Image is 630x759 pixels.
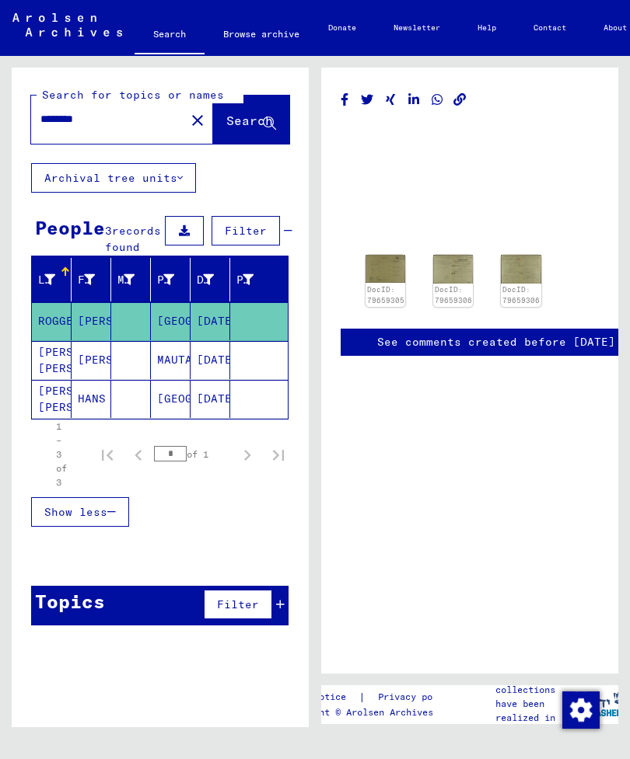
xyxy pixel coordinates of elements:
div: Topics [35,587,105,615]
a: See comments created before [DATE] [377,334,615,350]
mat-cell: [DATE] [191,302,230,340]
button: Copy link [452,90,468,110]
mat-cell: [GEOGRAPHIC_DATA] [151,380,191,418]
div: Date of Birth [197,267,233,292]
button: Filter [204,590,272,619]
mat-cell: [PERSON_NAME] [PERSON_NAME] [32,341,72,379]
a: DocID: 79659305 [367,285,404,305]
div: Maiden Name [117,272,135,288]
img: 002.jpg [501,255,541,283]
div: Prisoner # [236,267,273,292]
button: Share on LinkedIn [406,90,422,110]
img: yv_logo.png [571,684,629,723]
mat-cell: [PERSON_NAME] [72,341,111,379]
div: Prisoner # [236,272,254,288]
button: Filter [212,216,280,245]
span: Search [226,113,273,128]
button: Search [213,96,289,144]
a: Privacy policy [366,689,473,705]
div: Place of Birth [157,267,194,292]
mat-cell: HANS [72,380,111,418]
mat-header-cell: Last Name [32,258,72,301]
div: Last Name [38,272,55,288]
button: Archival tree units [31,163,196,193]
mat-header-cell: Maiden Name [111,258,151,301]
mat-header-cell: Place of Birth [151,258,191,301]
p: have been realized in partnership with [495,697,582,753]
div: 1 – 3 of 3 [56,420,67,489]
button: Share on WhatsApp [429,90,446,110]
span: Show less [44,505,107,519]
div: Place of Birth [157,272,174,288]
mat-icon: close [188,111,207,130]
a: Newsletter [375,9,459,47]
img: Arolsen_neg.svg [12,13,122,37]
button: Clear [182,104,213,135]
span: Filter [225,224,267,238]
a: Help [459,9,515,47]
span: records found [105,224,161,254]
button: Show less [31,497,129,527]
mat-cell: [PERSON_NAME] [PERSON_NAME] [32,380,72,418]
a: DocID: 79659306 [435,285,472,305]
p: Copyright © Arolsen Archives, 2021 [281,705,473,719]
button: Next page [232,439,263,470]
div: First Name [78,272,95,288]
div: of 1 [154,447,232,461]
img: 001.jpg [433,255,473,283]
mat-header-cell: First Name [72,258,111,301]
button: Share on Facebook [337,90,353,110]
img: Change consent [562,691,600,729]
button: Share on Xing [383,90,399,110]
div: | [281,689,473,705]
div: First Name [78,267,114,292]
a: Contact [515,9,585,47]
img: 001.jpg [366,255,405,283]
span: Filter [217,597,259,611]
mat-label: Search for topics or names [42,88,224,102]
mat-header-cell: Prisoner # [230,258,288,301]
span: 3 [105,224,112,238]
a: Donate [310,9,375,47]
div: Change consent [562,691,599,728]
mat-cell: [GEOGRAPHIC_DATA] [151,302,191,340]
div: Last Name [38,267,75,292]
mat-cell: MAUTA [151,341,191,379]
a: DocID: 79659306 [502,285,540,305]
div: Maiden Name [117,267,154,292]
div: Date of Birth [197,272,214,288]
mat-cell: [PERSON_NAME] [72,302,111,340]
mat-cell: [DATE] [191,380,230,418]
button: Previous page [123,439,154,470]
mat-cell: ROGGE [32,302,72,340]
a: Search [135,16,205,56]
button: Share on Twitter [359,90,376,110]
button: First page [92,439,123,470]
button: Last page [263,439,294,470]
mat-cell: [DATE] [191,341,230,379]
a: Browse archive [205,16,318,53]
mat-header-cell: Date of Birth [191,258,230,301]
div: People [35,214,105,242]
